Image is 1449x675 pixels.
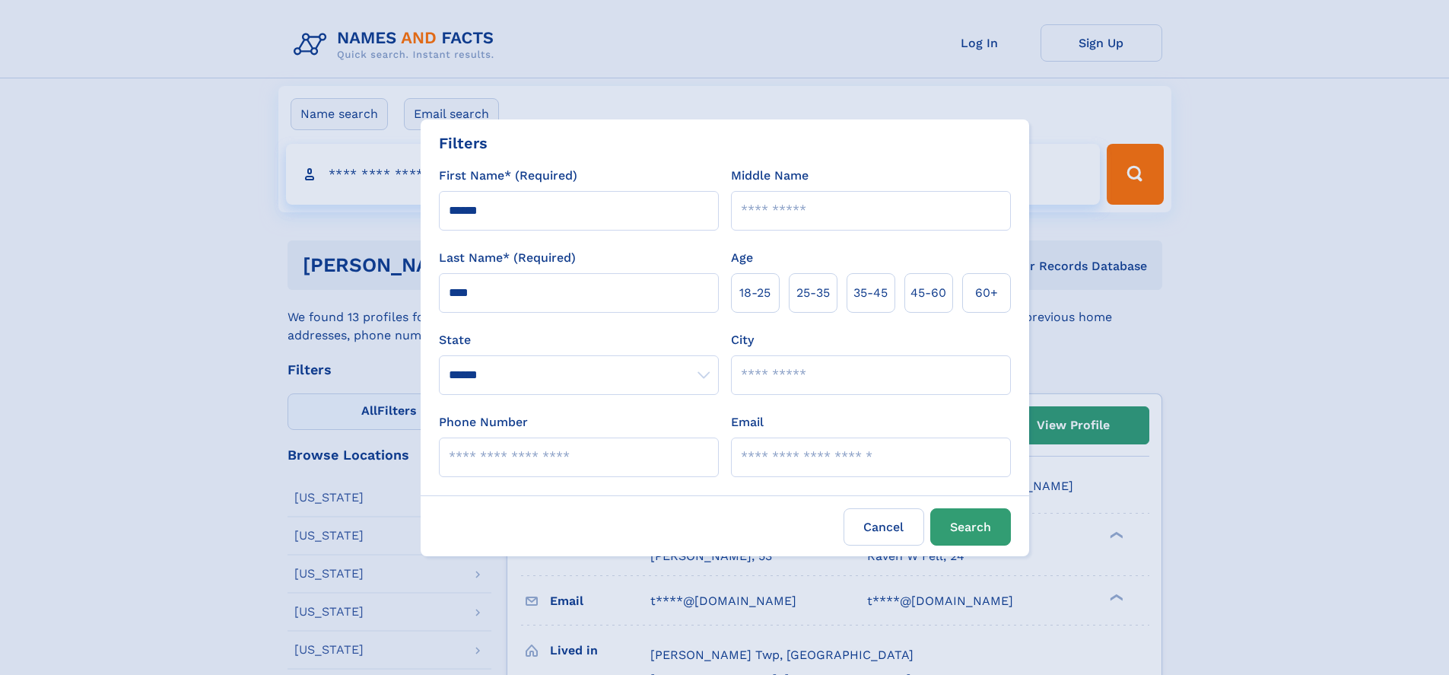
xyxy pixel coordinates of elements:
[731,331,754,349] label: City
[930,508,1011,546] button: Search
[853,284,888,302] span: 35‑45
[731,167,809,185] label: Middle Name
[731,413,764,431] label: Email
[439,132,488,154] div: Filters
[439,249,576,267] label: Last Name* (Required)
[439,167,577,185] label: First Name* (Required)
[844,508,924,546] label: Cancel
[910,284,946,302] span: 45‑60
[975,284,998,302] span: 60+
[796,284,830,302] span: 25‑35
[439,413,528,431] label: Phone Number
[731,249,753,267] label: Age
[439,331,719,349] label: State
[739,284,771,302] span: 18‑25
